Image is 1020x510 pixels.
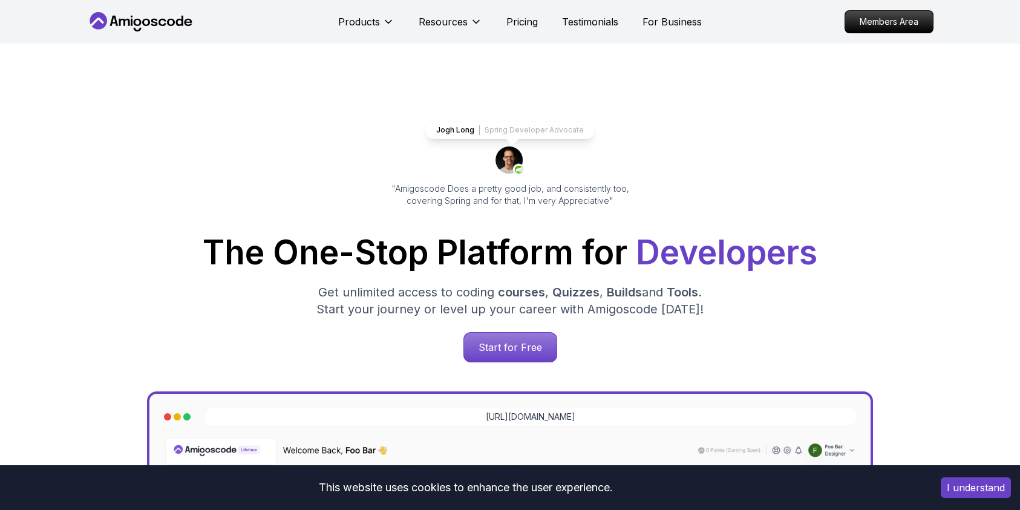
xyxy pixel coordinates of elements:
[495,146,525,175] img: josh long
[338,15,394,39] button: Products
[338,15,380,29] p: Products
[419,15,482,39] button: Resources
[374,183,646,207] p: "Amigoscode Does a pretty good job, and consistently too, covering Spring and for that, I'm very ...
[845,10,933,33] a: Members Area
[96,236,924,269] h1: The One-Stop Platform for
[419,15,468,29] p: Resources
[485,125,584,135] p: Spring Developer Advocate
[9,474,923,501] div: This website uses cookies to enhance the user experience.
[607,285,642,299] span: Builds
[552,285,600,299] span: Quizzes
[845,11,933,33] p: Members Area
[486,411,575,423] a: [URL][DOMAIN_NAME]
[636,232,817,272] span: Developers
[562,15,618,29] a: Testimonials
[941,477,1011,498] button: Accept cookies
[667,285,698,299] span: Tools
[436,125,474,135] p: Jogh Long
[506,15,538,29] a: Pricing
[498,285,545,299] span: courses
[463,332,557,362] a: Start for Free
[307,284,713,318] p: Get unlimited access to coding , , and . Start your journey or level up your career with Amigosco...
[464,333,557,362] p: Start for Free
[642,15,702,29] a: For Business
